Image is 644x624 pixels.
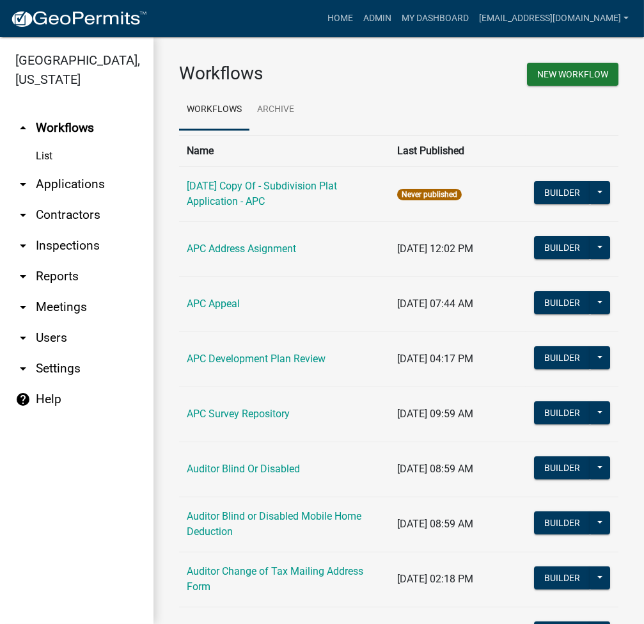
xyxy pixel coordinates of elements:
button: Builder [534,346,590,369]
span: [DATE] 02:18 PM [397,573,473,585]
a: Archive [249,90,302,131]
a: [DATE] Copy Of - Subdivision Plat Application - APC [187,180,337,207]
span: [DATE] 08:59 AM [397,463,473,475]
span: [DATE] 12:02 PM [397,243,473,255]
i: arrow_drop_up [15,120,31,136]
span: [DATE] 07:44 AM [397,298,473,310]
button: New Workflow [527,63,618,86]
span: [DATE] 08:59 AM [397,518,473,530]
i: help [15,392,31,407]
h3: Workflows [179,63,389,84]
i: arrow_drop_down [15,330,31,346]
a: APC Development Plan Review [187,353,326,365]
a: [EMAIL_ADDRESS][DOMAIN_NAME] [474,6,634,31]
button: Builder [534,511,590,534]
button: Builder [534,291,590,314]
a: Workflows [179,90,249,131]
button: Builder [534,566,590,589]
a: APC Address Asignment [187,243,296,255]
i: arrow_drop_down [15,177,31,192]
button: Builder [534,401,590,424]
th: Last Published [389,135,526,166]
a: Admin [358,6,397,31]
a: APC Survey Repository [187,408,290,420]
a: Home [322,6,358,31]
i: arrow_drop_down [15,361,31,376]
i: arrow_drop_down [15,207,31,223]
button: Builder [534,456,590,479]
a: Auditor Blind Or Disabled [187,463,300,475]
a: Auditor Change of Tax Mailing Address Form [187,565,363,593]
a: APC Appeal [187,298,240,310]
span: Never published [397,189,462,200]
button: Builder [534,181,590,204]
button: Builder [534,236,590,259]
a: My Dashboard [397,6,474,31]
i: arrow_drop_down [15,300,31,315]
span: [DATE] 09:59 AM [397,408,473,420]
th: Name [179,135,389,166]
i: arrow_drop_down [15,269,31,284]
span: [DATE] 04:17 PM [397,353,473,365]
i: arrow_drop_down [15,238,31,253]
a: Auditor Blind or Disabled Mobile Home Deduction [187,510,361,538]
